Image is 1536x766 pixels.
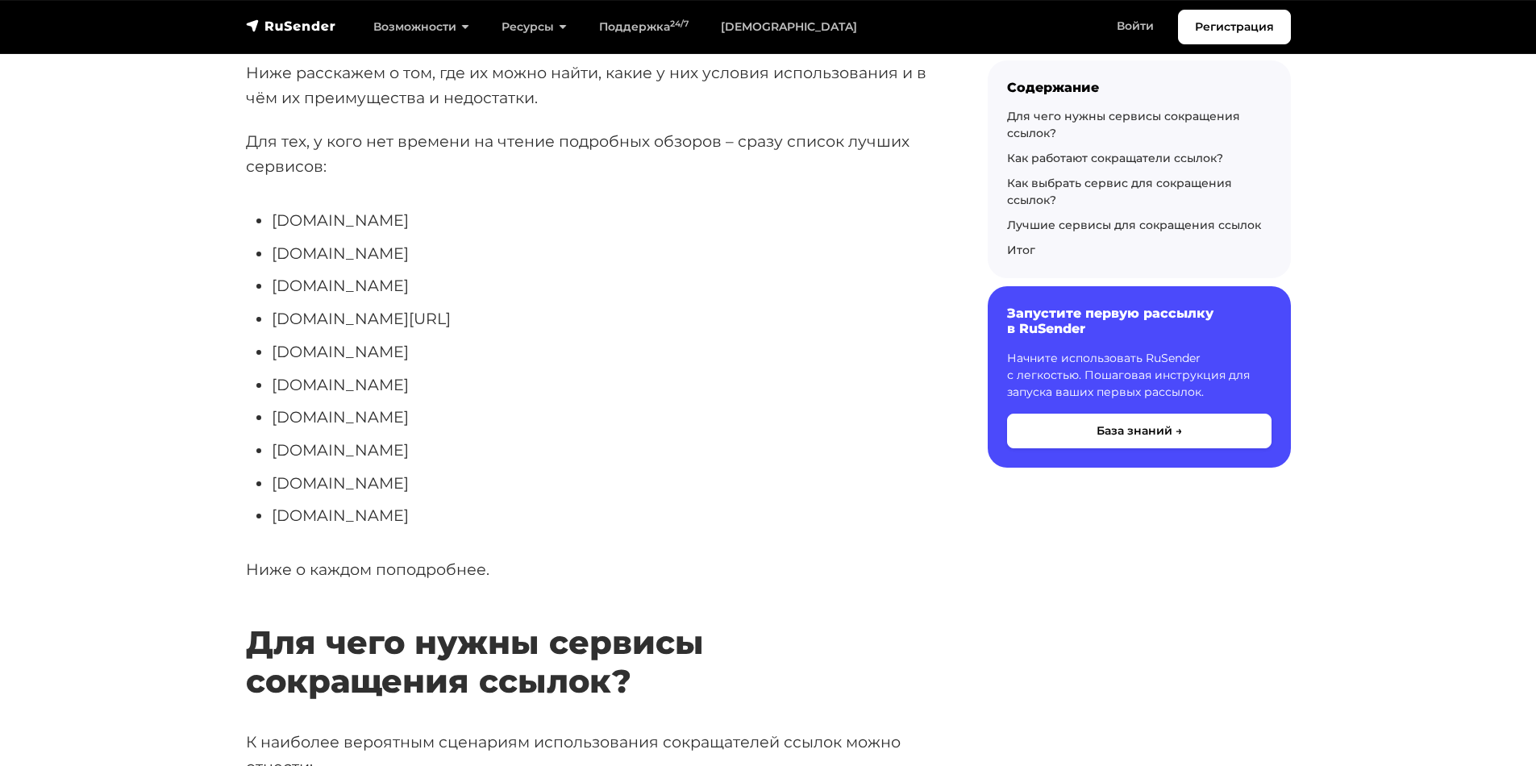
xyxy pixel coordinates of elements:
li: [DOMAIN_NAME] [272,339,936,364]
p: Начните использовать RuSender с легкостью. Пошаговая инструкция для запуска ваших первых рассылок. [1007,350,1272,401]
li: [DOMAIN_NAME] [272,273,936,298]
button: База знаний → [1007,414,1272,448]
li: [DOMAIN_NAME] [272,405,936,430]
li: [DOMAIN_NAME] [272,241,936,266]
a: Ресурсы [485,10,583,44]
p: Ниже расскажем о том, где их можно найти, какие у них условия использования и в чём их преимущест... [246,60,936,110]
a: Войти [1101,10,1170,43]
a: Лучшие сервисы для сокращения ссылок [1007,218,1261,232]
a: Поддержка24/7 [583,10,705,44]
li: [DOMAIN_NAME] [272,503,936,528]
li: [DOMAIN_NAME] [272,471,936,496]
li: [DOMAIN_NAME][URL] [272,306,936,331]
h6: Запустите первую рассылку в RuSender [1007,306,1272,336]
p: Ниже о каждом поподробнее. [246,557,936,582]
a: Итог [1007,243,1035,257]
li: [DOMAIN_NAME] [272,208,936,233]
a: Запустите первую рассылку в RuSender Начните использовать RuSender с легкостью. Пошаговая инструк... [988,286,1291,467]
h2: Для чего нужны сервисы сокращения ссылок? [246,576,936,701]
div: Содержание [1007,80,1272,95]
a: Как выбрать сервис для сокращения ссылок? [1007,176,1232,207]
img: RuSender [246,18,336,34]
li: [DOMAIN_NAME] [272,438,936,463]
p: Для тех, у кого нет времени на чтение подробных обзоров – сразу список лучших сервисов: [246,129,936,178]
li: [DOMAIN_NAME] [272,373,936,398]
a: [DEMOGRAPHIC_DATA] [705,10,873,44]
a: Регистрация [1178,10,1291,44]
a: Как работают сокращатели ссылок? [1007,151,1223,165]
a: Возможности [357,10,485,44]
sup: 24/7 [670,19,689,29]
a: Для чего нужны сервисы сокращения ссылок? [1007,109,1240,140]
